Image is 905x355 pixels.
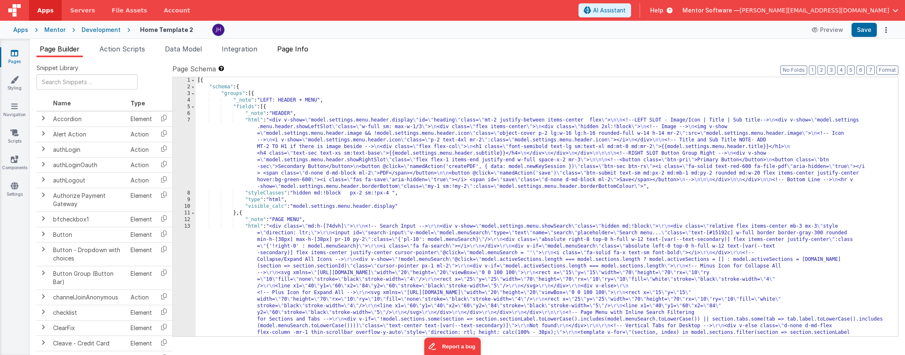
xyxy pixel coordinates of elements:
[53,100,71,107] span: Name
[173,90,196,97] div: 3
[127,142,155,157] td: Action
[50,126,127,142] td: Alert Action
[424,338,481,355] iframe: Marker.io feedback button
[827,66,835,75] button: 3
[173,104,196,110] div: 5
[173,190,196,197] div: 8
[277,45,308,53] span: Page Info
[127,289,155,305] td: Action
[127,227,155,242] td: Element
[682,6,898,15] button: Mentor Software — [PERSON_NAME][EMAIL_ADDRESS][DOMAIN_NAME]
[50,336,127,351] td: Cleave - Credit Card
[173,77,196,84] div: 1
[852,23,877,37] button: Save
[173,110,196,117] div: 6
[127,305,155,320] td: Element
[50,242,127,266] td: Button - Dropdown with choices
[847,66,855,75] button: 5
[837,66,845,75] button: 4
[876,66,898,75] button: Format
[818,66,825,75] button: 2
[650,6,663,15] span: Help
[682,6,740,15] span: Mentor Software —
[127,126,155,142] td: Action
[173,84,196,90] div: 2
[36,64,78,72] span: Snippet Library
[173,117,196,190] div: 7
[40,45,80,53] span: Page Builder
[866,66,875,75] button: 7
[127,188,155,212] td: Element
[50,212,127,227] td: bfcheckbox1
[50,111,127,127] td: Accordion
[140,27,193,33] h4: Home Template 2
[50,289,127,305] td: channelJoinAnonymous
[173,197,196,203] div: 9
[13,26,28,34] div: Apps
[127,111,155,127] td: Element
[173,210,196,216] div: 11
[50,227,127,242] td: Button
[165,45,202,53] span: Data Model
[37,6,53,15] span: Apps
[127,173,155,188] td: Action
[112,6,148,15] span: File Assets
[222,45,257,53] span: Integration
[127,157,155,173] td: Action
[50,157,127,173] td: authLoginOauth
[880,24,892,36] button: Options
[578,3,631,17] button: AI Assistant
[131,100,145,107] span: Type
[857,66,865,75] button: 6
[127,212,155,227] td: Element
[127,336,155,351] td: Element
[50,142,127,157] td: authLogin
[127,266,155,289] td: Element
[213,24,224,36] img: c2badad8aad3a9dfc60afe8632b41ba8
[82,26,121,34] div: Development
[127,242,155,266] td: Element
[50,305,127,320] td: checklist
[807,23,848,36] button: Preview
[50,266,127,289] td: Button Group (Button Bar)
[173,203,196,210] div: 10
[50,188,127,212] td: Authorize Payment Gateway
[780,66,807,75] button: No Folds
[173,216,196,223] div: 12
[740,6,889,15] span: [PERSON_NAME][EMAIL_ADDRESS][DOMAIN_NAME]
[36,74,138,90] input: Search Snippets ...
[50,173,127,188] td: authLogout
[70,6,95,15] span: Servers
[593,6,626,15] span: AI Assistant
[99,45,145,53] span: Action Scripts
[44,26,65,34] div: Mentor
[173,97,196,104] div: 4
[50,320,127,336] td: ClearFix
[809,66,816,75] button: 1
[172,64,216,74] span: Page Schema
[127,320,155,336] td: Element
